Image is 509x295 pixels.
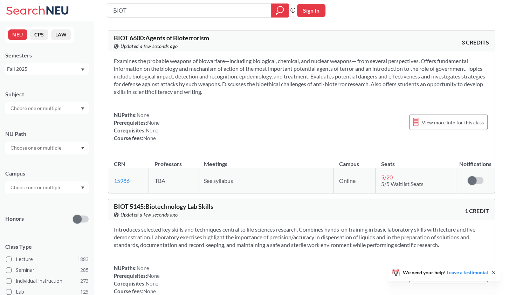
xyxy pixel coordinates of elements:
[51,29,71,40] button: LAW
[149,153,198,168] th: Professors
[7,104,66,112] input: Choose one or multiple
[81,147,84,150] svg: Dropdown arrow
[137,265,149,271] span: None
[204,177,233,184] span: See syllabus
[81,68,84,71] svg: Dropdown arrow
[297,4,325,17] button: Sign In
[121,42,178,50] span: Updated a few seconds ago
[276,6,284,15] svg: magnifying glass
[5,181,89,193] div: Dropdown arrow
[5,170,89,177] div: Campus
[114,111,160,142] div: NUPaths: Prerequisites: Corequisites: Course fees:
[5,130,89,138] div: NU Path
[81,107,84,110] svg: Dropdown arrow
[30,29,48,40] button: CPS
[80,266,89,274] span: 285
[81,186,84,189] svg: Dropdown arrow
[121,211,178,219] span: Updated a few seconds ago
[5,215,24,223] p: Honors
[114,226,489,249] section: Introduces selected key skills and techniques central to life sciences research. Combines hands-o...
[146,280,158,287] span: None
[7,183,66,192] input: Choose one or multiple
[8,29,27,40] button: NEU
[147,119,160,126] span: None
[149,168,198,193] td: TBA
[114,264,160,295] div: NUPaths: Prerequisites: Corequisites: Course fees:
[6,276,89,286] label: Individual Instruction
[143,135,156,141] span: None
[5,102,89,114] div: Dropdown arrow
[147,273,160,279] span: None
[114,57,489,96] section: Examines the probable weapons of biowarfare—including biological, chemical, and nuclear weapons— ...
[143,288,156,294] span: None
[403,270,488,275] span: We need your help!
[5,243,89,251] span: Class Type
[7,65,80,73] div: Fall 2025
[5,52,89,59] div: Semesters
[333,153,376,168] th: Campus
[465,207,489,215] span: 1 CREDIT
[80,277,89,285] span: 273
[137,112,149,118] span: None
[7,144,66,152] input: Choose one or multiple
[462,39,489,46] span: 3 CREDITS
[447,269,488,275] a: Leave a testimonial
[6,266,89,275] label: Seminar
[375,153,456,168] th: Seats
[456,153,495,168] th: Notifications
[5,142,89,154] div: Dropdown arrow
[381,174,393,180] span: 5 / 20
[114,34,209,42] span: BIOT 6600 : Agents of Bioterrorism
[77,255,89,263] span: 1883
[5,63,89,75] div: Fall 2025Dropdown arrow
[333,168,376,193] td: Online
[114,203,213,210] span: BIOT 5145 : Biotechnology Lab Skills
[5,90,89,98] div: Subject
[146,127,158,133] span: None
[112,5,266,16] input: Class, professor, course number, "phrase"
[114,160,125,168] div: CRN
[114,177,130,184] a: 15986
[198,153,333,168] th: Meetings
[6,255,89,264] label: Lecture
[422,118,484,127] span: View more info for this class
[271,4,289,18] div: magnifying glass
[381,180,424,187] span: 5/5 Waitlist Seats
